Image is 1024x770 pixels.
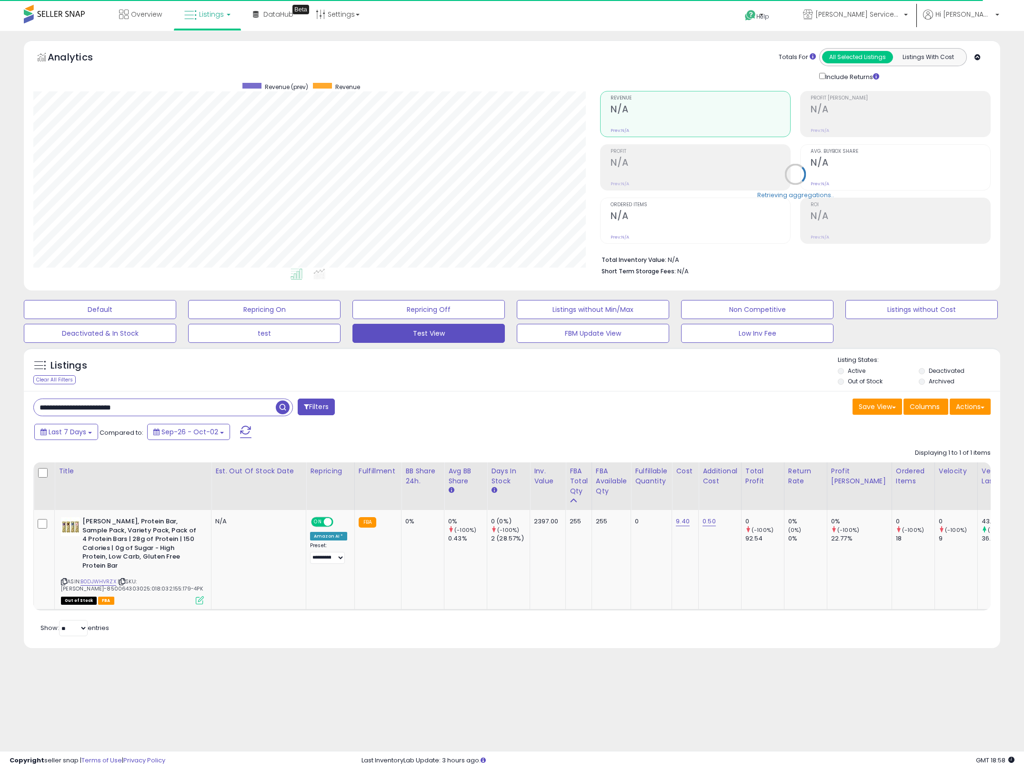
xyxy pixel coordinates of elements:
[788,526,802,534] small: (0%)
[359,517,376,528] small: FBA
[24,300,176,319] button: Default
[745,534,784,543] div: 92.54
[292,5,309,14] div: Tooltip anchor
[491,517,530,526] div: 0 (0%)
[893,51,964,63] button: Listings With Cost
[570,466,588,496] div: FBA Total Qty
[737,2,788,31] a: Help
[491,466,526,486] div: Days In Stock
[352,324,505,343] button: Test View
[298,399,335,415] button: Filters
[34,424,98,440] button: Last 7 Days
[939,534,977,543] div: 9
[848,377,883,385] label: Out of Stock
[788,517,827,526] div: 0%
[199,10,224,19] span: Listings
[779,53,816,62] div: Totals For
[939,517,977,526] div: 0
[831,534,892,543] div: 22.77%
[352,300,505,319] button: Repricing Off
[845,300,998,319] button: Listings without Cost
[80,578,116,586] a: B0DJWHVRZX
[929,367,964,375] label: Deactivated
[497,526,519,534] small: (-100%)
[131,10,162,19] span: Overview
[635,466,668,486] div: Fulfillable Quantity
[534,466,562,486] div: Inv. value
[745,517,784,526] div: 0
[910,402,940,411] span: Columns
[24,324,176,343] button: Deactivated & In Stock
[61,597,97,605] span: All listings that are currently out of stock and unavailable for purchase on Amazon
[831,466,888,486] div: Profit [PERSON_NAME]
[988,526,1010,534] small: (19.25%)
[61,578,203,592] span: | SKU: [PERSON_NAME]-850064303025:018:032:155:179-4PK
[448,466,483,486] div: Avg BB Share
[40,623,109,632] span: Show: entries
[359,466,397,476] div: Fulfillment
[161,427,218,437] span: Sep-26 - Oct-02
[935,10,993,19] span: Hi [PERSON_NAME]
[788,466,823,486] div: Return Rate
[310,532,347,540] div: Amazon AI *
[405,517,437,526] div: 0%
[703,466,737,486] div: Additional Cost
[703,517,716,526] a: 0.50
[929,377,954,385] label: Archived
[188,324,341,343] button: test
[744,10,756,21] i: Get Help
[757,190,834,199] div: Retrieving aggregations..
[59,466,207,476] div: Title
[635,517,664,526] div: 0
[756,12,769,20] span: Help
[310,542,347,564] div: Preset:
[448,534,487,543] div: 0.43%
[939,466,974,476] div: Velocity
[448,486,454,495] small: Avg BB Share.
[982,517,1020,526] div: 43.61
[822,51,893,63] button: All Selected Listings
[745,466,780,486] div: Total Profit
[61,517,80,536] img: 41GGGDkrFVL._SL40_.jpg
[310,466,351,476] div: Repricing
[263,10,293,19] span: DataHub
[405,466,440,486] div: BB Share 24h.
[676,517,690,526] a: 9.40
[265,83,308,91] span: Revenue (prev)
[215,466,302,476] div: Est. Out Of Stock Date
[454,526,476,534] small: (-100%)
[33,375,76,384] div: Clear All Filters
[570,517,584,526] div: 255
[676,466,694,476] div: Cost
[448,517,487,526] div: 0%
[904,399,948,415] button: Columns
[596,466,627,496] div: FBA Available Qty
[950,399,991,415] button: Actions
[788,534,827,543] div: 0%
[312,518,324,526] span: ON
[332,518,347,526] span: OFF
[945,526,967,534] small: (-100%)
[517,300,669,319] button: Listings without Min/Max
[534,517,558,526] div: 2397.00
[82,517,198,572] b: [PERSON_NAME], Protein Bar, Sample Pack, Variety Pack, Pack of 4 Protein Bars | 28g of Protein | ...
[491,486,497,495] small: Days In Stock.
[681,300,833,319] button: Non Competitive
[915,449,991,458] div: Displaying 1 to 1 of 1 items
[681,324,833,343] button: Low Inv Fee
[923,10,999,31] a: Hi [PERSON_NAME]
[838,356,1000,365] p: Listing States:
[896,534,934,543] div: 18
[982,466,1016,486] div: Velocity Last 30d
[98,597,114,605] span: FBA
[896,466,931,486] div: Ordered Items
[61,517,204,603] div: ASIN:
[902,526,924,534] small: (-100%)
[752,526,773,534] small: (-100%)
[147,424,230,440] button: Sep-26 - Oct-02
[335,83,360,91] span: Revenue
[815,10,901,19] span: [PERSON_NAME] Services LLC
[100,428,143,437] span: Compared to:
[50,359,87,372] h5: Listings
[491,534,530,543] div: 2 (28.57%)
